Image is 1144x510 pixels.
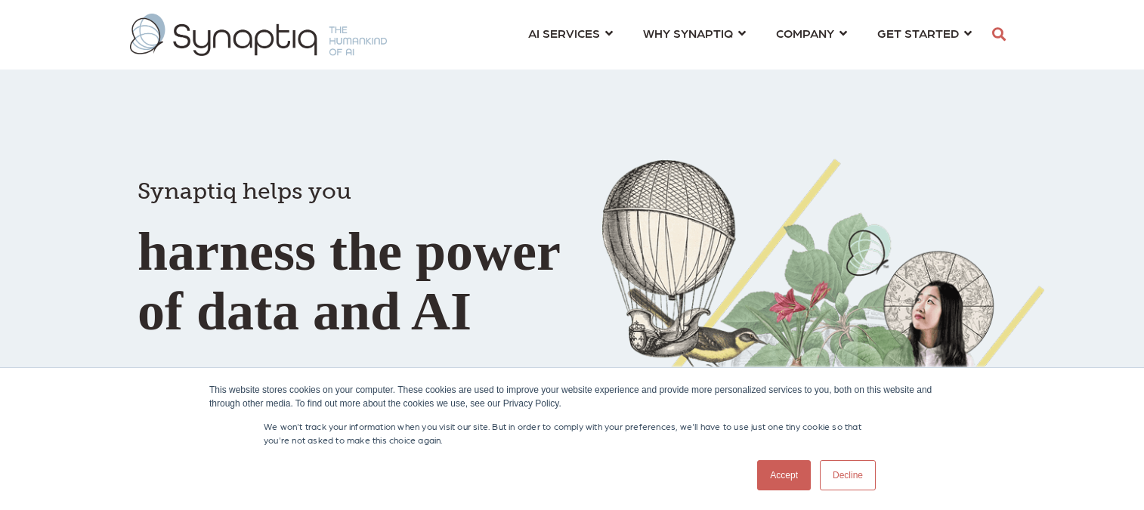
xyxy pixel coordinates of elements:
span: AI SERVICES [528,23,600,43]
a: Decline [820,460,876,490]
a: COMPANY [776,19,847,47]
a: GET STARTED [877,19,972,47]
span: GET STARTED [877,23,959,43]
a: AI SERVICES [528,19,613,47]
img: synaptiq logo-1 [130,14,387,56]
p: Whether it’s developing AI and data strategy, building AI products, or improving processes or bus... [138,348,580,430]
div: This website stores cookies on your computer. These cookies are used to improve your website expe... [209,383,935,410]
span: WHY SYNAPTIQ [643,23,733,43]
span: COMPANY [776,23,834,43]
nav: menu [513,8,987,62]
span: Synaptiq helps you [138,178,351,205]
a: Accept [757,460,811,490]
h1: harness the power of data and AI [138,151,580,342]
p: We won't track your information when you visit our site. But in order to comply with your prefere... [264,419,880,447]
a: WHY SYNAPTIQ [643,19,746,47]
